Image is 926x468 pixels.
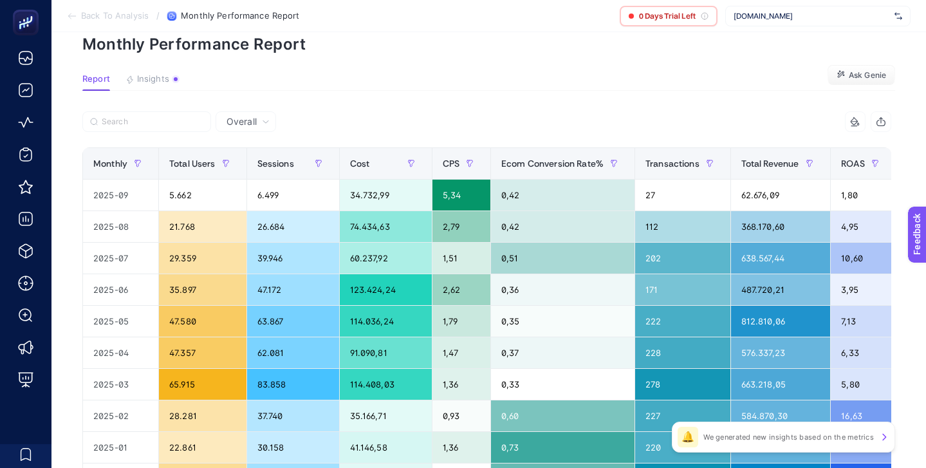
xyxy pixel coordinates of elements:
span: Transactions [645,158,699,169]
div: 65.915 [159,369,246,400]
span: Ecom Conversion Rate% [501,158,604,169]
span: CPS [443,158,459,169]
div: 368.170,60 [731,211,831,242]
div: 22.861 [159,432,246,463]
div: 2025-06 [83,274,158,305]
div: 638.567,44 [731,243,831,274]
span: Total Users [169,158,216,169]
div: 2025-09 [83,180,158,211]
div: 0,42 [491,211,634,242]
div: 2025-04 [83,337,158,368]
p: Monthly Performance Report [82,35,895,53]
div: 220 [635,432,730,463]
div: 4,95 [831,211,896,242]
div: 1,79 [432,306,490,337]
span: Report [82,74,110,84]
div: 278 [635,369,730,400]
span: Monthly Performance Report [181,11,299,21]
div: 63.867 [247,306,339,337]
span: 0 Days Trial Left [639,11,696,21]
div: 2,62 [432,274,490,305]
div: 6,33 [831,337,896,368]
span: Sessions [257,158,294,169]
div: 202 [635,243,730,274]
div: 2025-05 [83,306,158,337]
div: 3,95 [831,274,896,305]
div: 5,34 [432,180,490,211]
div: 227 [635,400,730,431]
div: 222 [635,306,730,337]
div: 0,73 [491,432,634,463]
div: 🔔 [678,427,698,447]
p: We generated new insights based on the metrics [703,432,874,442]
div: 60.237,92 [340,243,432,274]
div: 35.166,71 [340,400,432,431]
img: svg%3e [894,10,902,23]
div: 6.499 [247,180,339,211]
span: Monthly [93,158,127,169]
div: 171 [635,274,730,305]
div: 47.172 [247,274,339,305]
div: 34.732,99 [340,180,432,211]
div: 29.359 [159,243,246,274]
div: 1,36 [432,432,490,463]
div: 576.337,23 [731,337,831,368]
div: 2025-07 [83,243,158,274]
div: 10,60 [831,243,896,274]
div: 83.858 [247,369,339,400]
div: 114.408,03 [340,369,432,400]
div: 0,33 [491,369,634,400]
div: 2025-01 [83,432,158,463]
div: 0,93 [432,400,490,431]
span: Total Revenue [741,158,799,169]
span: Ask Genie [849,70,886,80]
div: 2025-03 [83,369,158,400]
div: 5.662 [159,180,246,211]
div: 0,42 [491,180,634,211]
div: 2025-02 [83,400,158,431]
div: 27 [635,180,730,211]
div: 1,51 [432,243,490,274]
div: 35.897 [159,274,246,305]
div: 0,37 [491,337,634,368]
div: 47.357 [159,337,246,368]
span: Back To Analysis [81,11,149,21]
div: 584.870,30 [731,400,831,431]
input: Search [102,117,203,127]
div: 812.810,06 [731,306,831,337]
span: Insights [137,74,169,84]
div: 39.946 [247,243,339,274]
div: 1,36 [432,369,490,400]
div: 37.740 [247,400,339,431]
span: ROAS [841,158,865,169]
div: 30.158 [247,432,339,463]
span: Feedback [8,4,49,14]
div: 123.424,24 [340,274,432,305]
div: 2025-08 [83,211,158,242]
div: 26.684 [247,211,339,242]
div: 1,47 [432,337,490,368]
div: 0,35 [491,306,634,337]
button: Ask Genie [828,65,895,86]
div: 0,60 [491,400,634,431]
div: 21.768 [159,211,246,242]
div: 0,51 [491,243,634,274]
div: 114.036,24 [340,306,432,337]
span: Cost [350,158,370,169]
div: 228 [635,337,730,368]
span: [DOMAIN_NAME] [734,11,889,21]
div: 62.081 [247,337,339,368]
div: 2,79 [432,211,490,242]
div: 5,80 [831,369,896,400]
div: 487.720,21 [731,274,831,305]
div: 1,80 [831,180,896,211]
div: 16,63 [831,400,896,431]
div: 112 [635,211,730,242]
div: 62.676,09 [731,180,831,211]
span: Overall [227,115,257,128]
div: 74.434,63 [340,211,432,242]
div: 91.090,81 [340,337,432,368]
div: 47.580 [159,306,246,337]
div: 41.146,58 [340,432,432,463]
span: / [156,10,160,21]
